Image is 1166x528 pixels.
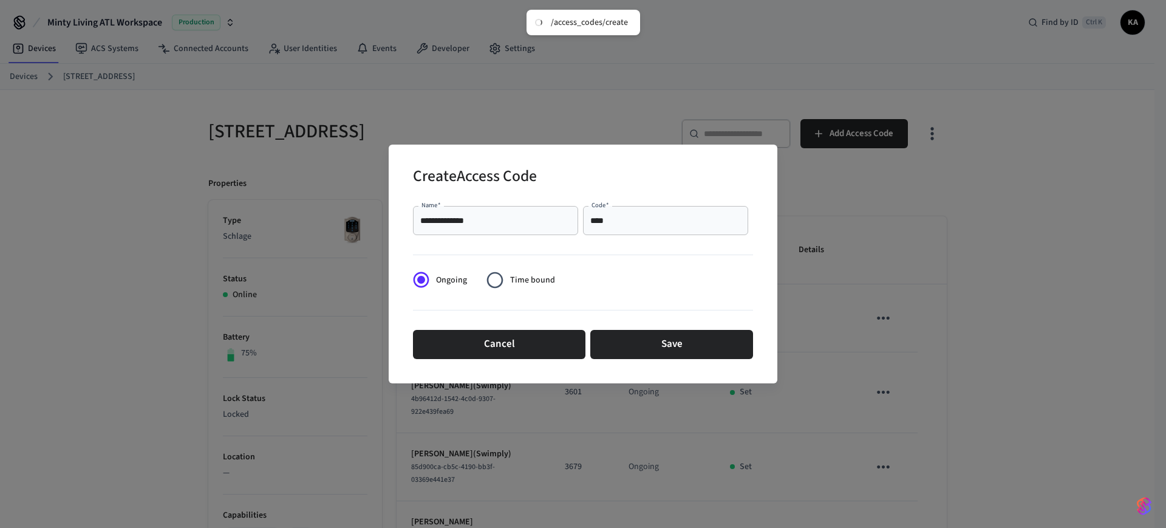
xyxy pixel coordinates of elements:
span: Ongoing [436,274,467,287]
div: /access_codes/create [551,17,628,28]
img: SeamLogoGradient.69752ec5.svg [1137,496,1151,516]
span: Time bound [510,274,555,287]
h2: Create Access Code [413,159,537,196]
label: Code [592,201,609,210]
button: Save [590,330,753,359]
button: Cancel [413,330,585,359]
label: Name [421,201,441,210]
